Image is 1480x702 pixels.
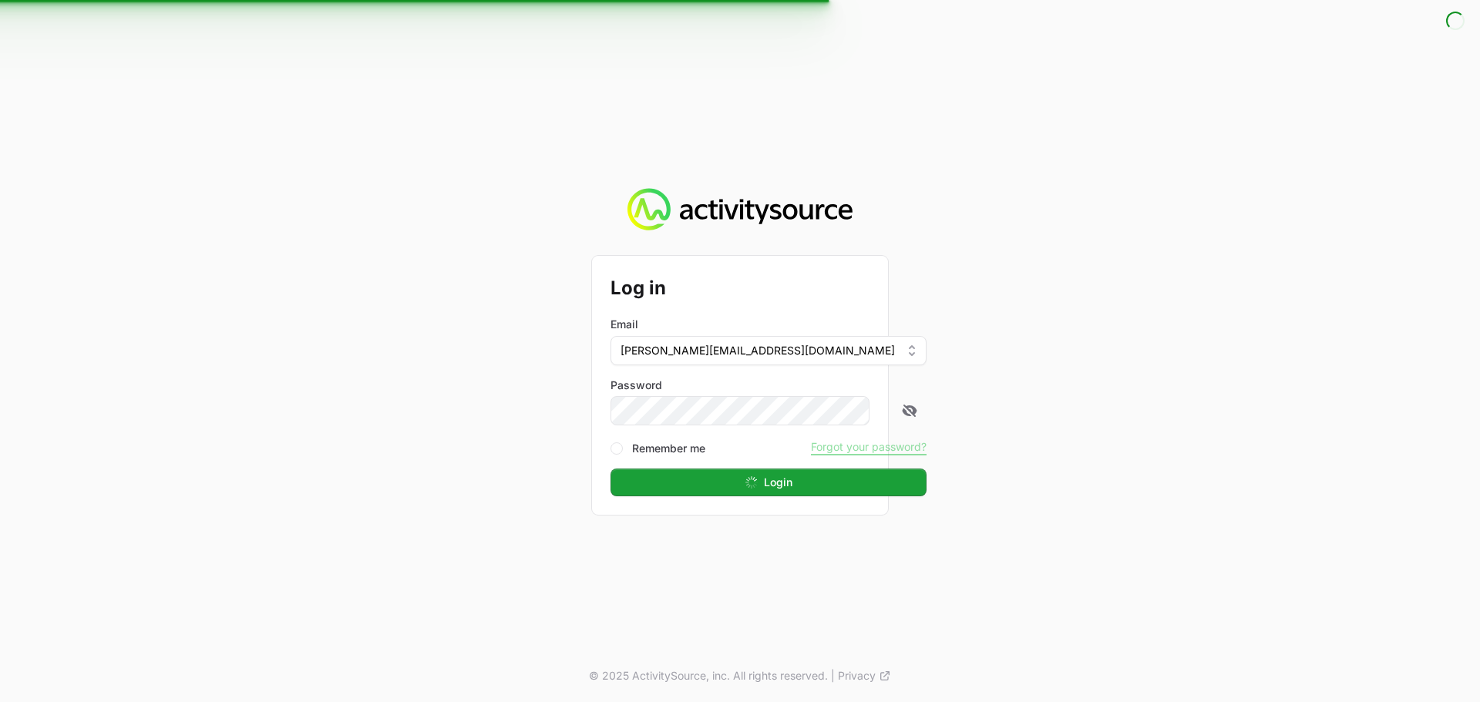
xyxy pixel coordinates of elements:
img: Activity Source [627,188,852,231]
span: Login [764,473,792,492]
p: © 2025 ActivitySource, inc. All rights reserved. [589,668,828,684]
button: [PERSON_NAME][EMAIL_ADDRESS][DOMAIN_NAME] [610,336,927,365]
a: Privacy [838,668,891,684]
h2: Log in [610,274,927,302]
label: Remember me [632,441,705,456]
span: [PERSON_NAME][EMAIL_ADDRESS][DOMAIN_NAME] [621,343,895,358]
span: | [831,668,835,684]
button: Login [610,469,927,496]
label: Email [610,317,638,332]
label: Password [610,378,927,393]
